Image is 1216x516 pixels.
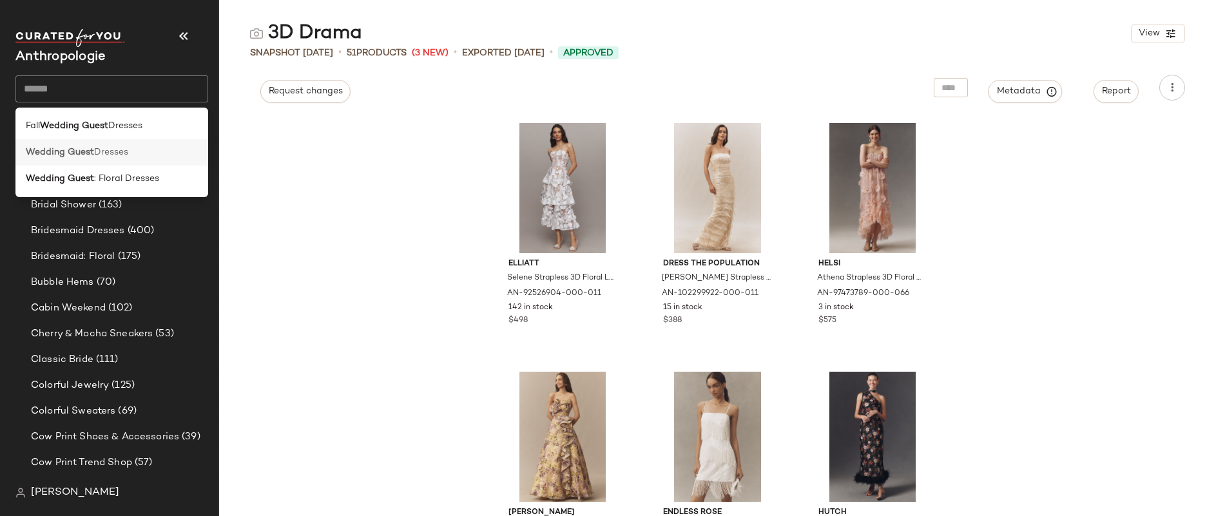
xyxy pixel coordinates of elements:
[26,119,40,133] span: Fall
[31,455,132,470] span: Cow Print Trend Shop
[250,27,263,40] img: svg%3e
[31,327,153,341] span: Cherry & Mocha Sneakers
[507,288,601,300] span: AN-92526904-000-011
[508,302,553,314] span: 142 in stock
[106,301,133,316] span: (102)
[653,372,782,502] img: 100777614_010_b
[454,45,457,61] span: •
[268,86,343,97] span: Request changes
[26,146,94,159] b: Wedding Guest
[115,249,141,264] span: (175)
[179,430,200,444] span: (39)
[109,378,135,393] span: (125)
[153,327,174,341] span: (53)
[462,46,545,60] p: Exported [DATE]
[40,119,108,133] b: Wedding Guest
[550,45,553,61] span: •
[96,198,122,213] span: (163)
[498,123,628,253] img: 92526904_011_b
[663,302,702,314] span: 15 in stock
[508,258,617,270] span: Elliatt
[125,224,155,238] span: (400)
[94,172,159,186] span: : Floral Dresses
[808,123,938,253] img: 97473789_066_b
[817,288,909,300] span: AN-97473789-000-066
[31,275,94,290] span: Bubble Hems
[996,86,1055,97] span: Metadata
[15,29,125,47] img: cfy_white_logo.C9jOOHJF.svg
[132,455,153,470] span: (57)
[26,172,94,186] b: Wedding Guest
[808,372,938,502] img: 103875233_520_b
[31,404,115,419] span: Colorful Sweaters
[663,258,772,270] span: Dress The Population
[31,198,96,213] span: Bridal Shower
[31,430,179,444] span: Cow Print Shoes & Accessories
[989,80,1063,103] button: Metadata
[1094,80,1139,103] button: Report
[250,46,333,60] span: Snapshot [DATE]
[338,45,342,61] span: •
[818,258,927,270] span: Helsi
[1131,24,1185,43] button: View
[1138,28,1160,39] span: View
[94,275,116,290] span: (70)
[508,315,528,327] span: $498
[94,146,128,159] span: Dresses
[347,46,407,60] div: Products
[31,352,93,367] span: Classic Bride
[108,119,142,133] span: Dresses
[663,315,682,327] span: $388
[250,21,362,46] div: 3D Drama
[115,404,137,419] span: (69)
[31,249,115,264] span: Bridesmaid: Floral
[15,50,106,64] span: Current Company Name
[818,315,836,327] span: $575
[817,272,926,284] span: Athena Strapless 3D Floral Maxi Dress by [PERSON_NAME] in Pink, Women's, Size: Large, Polyester/S...
[31,485,119,501] span: [PERSON_NAME]
[347,48,356,58] span: 51
[15,488,26,498] img: svg%3e
[31,378,109,393] span: Colorful Jewelry
[662,272,771,284] span: [PERSON_NAME] Strapless Beaded Maxi Dress by Dress The Population in Ivory, Women's, Size: Medium...
[1101,86,1131,97] span: Report
[653,123,782,253] img: 102299922_011_b
[31,301,106,316] span: Cabin Weekend
[412,46,449,60] span: (3 New)
[563,46,613,60] span: Approved
[31,224,125,238] span: Bridesmaid Dresses
[818,302,854,314] span: 3 in stock
[498,372,628,502] img: 103236675_610_b
[507,272,616,284] span: Selene Strapless 3D Floral Lace Tiered Maxi Dress by Elliatt in Ivory, Women's, Size: Large, Poly...
[93,352,119,367] span: (111)
[260,80,351,103] button: Request changes
[662,288,758,300] span: AN-102299922-000-011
